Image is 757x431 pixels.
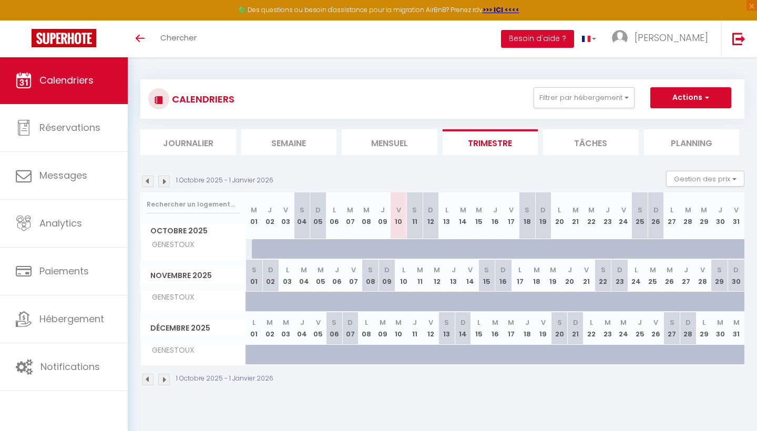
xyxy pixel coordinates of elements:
[650,265,656,275] abbr: M
[278,312,294,344] th: 03
[428,205,433,215] abbr: D
[584,312,600,344] th: 22
[595,260,611,292] th: 22
[412,260,429,292] th: 11
[666,171,744,187] button: Gestion des prix
[620,317,627,327] abbr: M
[728,260,744,292] th: 30
[351,265,356,275] abbr: V
[176,176,273,186] p: 1 Octobre 2025 - 1 Janvier 2026
[176,374,273,384] p: 1 Octobre 2025 - 1 Janvier 2026
[333,205,336,215] abbr: L
[345,260,362,292] th: 07
[500,265,506,275] abbr: D
[468,265,473,275] abbr: V
[638,205,642,215] abbr: S
[733,265,739,275] abbr: D
[661,260,678,292] th: 26
[140,129,236,155] li: Journalier
[423,192,439,239] th: 12
[712,312,729,344] th: 30
[347,205,353,215] abbr: M
[567,312,584,344] th: 21
[39,264,89,278] span: Paiements
[374,312,391,344] th: 09
[326,312,342,344] th: 06
[434,265,440,275] abbr: M
[342,312,359,344] th: 07
[638,317,642,327] abbr: J
[645,260,661,292] th: 25
[142,345,197,356] span: GENESTOUX
[518,265,521,275] abbr: L
[368,265,373,275] abbr: S
[508,317,514,327] abbr: M
[363,205,370,215] abbr: M
[535,192,551,239] th: 19
[635,31,708,44] span: [PERSON_NAME]
[326,192,342,239] th: 06
[39,74,94,87] span: Calendriers
[733,317,740,327] abbr: M
[545,260,561,292] th: 19
[702,317,705,327] abbr: L
[455,192,471,239] th: 14
[278,192,294,239] th: 03
[601,265,606,275] abbr: S
[268,205,272,215] abbr: J
[396,205,401,215] abbr: V
[142,292,197,303] span: GENESTOUX
[543,129,639,155] li: Tâches
[246,312,262,344] th: 01
[316,317,321,327] abbr: V
[342,129,437,155] li: Mensuel
[584,192,600,239] th: 22
[141,268,245,283] span: Novembre 2025
[711,260,728,292] th: 29
[294,192,310,239] th: 04
[717,265,722,275] abbr: S
[315,205,321,215] abbr: D
[686,317,691,327] abbr: D
[262,192,278,239] th: 02
[169,87,234,111] h3: CALENDRIERS
[700,265,705,275] abbr: V
[680,312,697,344] th: 28
[39,217,82,230] span: Analytics
[246,260,263,292] th: 01
[395,317,402,327] abbr: M
[318,265,324,275] abbr: M
[342,192,359,239] th: 07
[380,317,386,327] abbr: M
[525,317,529,327] abbr: J
[141,321,245,336] span: Décembre 2025
[300,317,304,327] abbr: J
[295,260,312,292] th: 04
[283,317,289,327] abbr: M
[600,312,616,344] th: 23
[406,312,423,344] th: 11
[413,317,417,327] abbr: J
[509,205,514,215] abbr: V
[476,205,482,215] abbr: M
[734,205,739,215] abbr: V
[712,192,729,239] th: 30
[359,312,375,344] th: 08
[483,5,519,14] a: >>> ICI <<<<
[670,205,673,215] abbr: L
[262,312,278,344] th: 02
[32,29,96,47] img: Super Booking
[478,260,495,292] th: 15
[310,312,326,344] th: 05
[684,265,688,275] abbr: J
[648,192,664,239] th: 26
[40,360,100,373] span: Notifications
[402,265,405,275] abbr: L
[39,312,104,325] span: Hébergement
[551,312,568,344] th: 20
[439,192,455,239] th: 13
[696,312,712,344] th: 29
[286,265,289,275] abbr: L
[391,312,407,344] th: 10
[251,205,257,215] abbr: M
